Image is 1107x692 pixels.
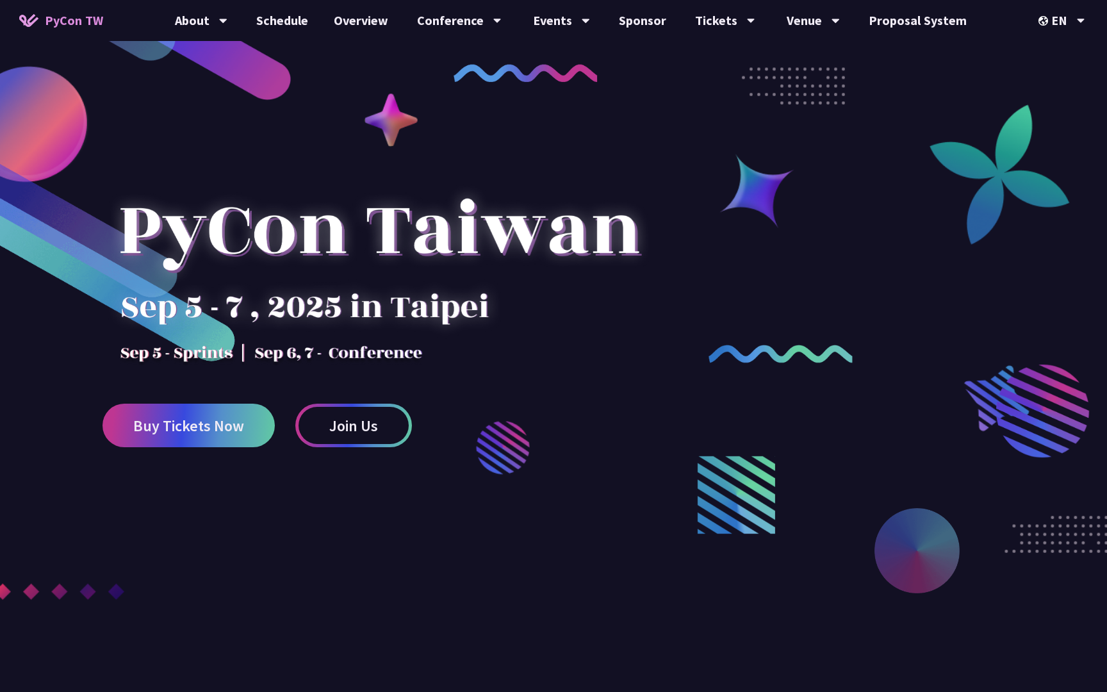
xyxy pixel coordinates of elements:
[329,418,378,434] span: Join Us
[19,14,38,27] img: Home icon of PyCon TW 2025
[709,345,853,363] img: curly-2.e802c9f.png
[454,64,598,82] img: curly-1.ebdbada.png
[102,404,275,447] a: Buy Tickets Now
[45,11,103,30] span: PyCon TW
[1038,16,1051,26] img: Locale Icon
[133,418,244,434] span: Buy Tickets Now
[6,4,116,37] a: PyCon TW
[295,404,412,447] a: Join Us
